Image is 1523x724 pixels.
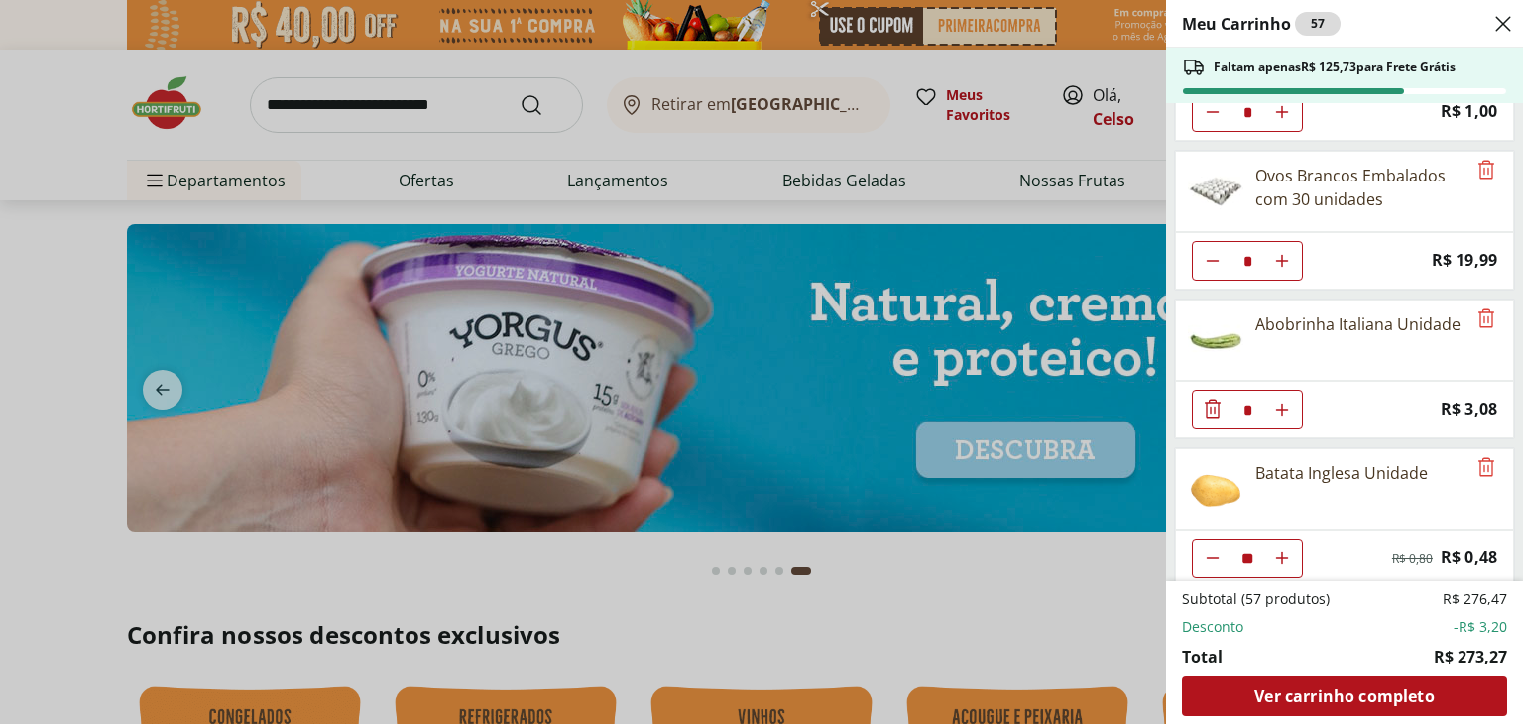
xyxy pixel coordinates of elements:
[1232,540,1262,577] input: Quantidade Atual
[1262,241,1302,281] button: Aumentar Quantidade
[1232,391,1262,428] input: Quantidade Atual
[1193,92,1232,132] button: Diminuir Quantidade
[1188,312,1243,368] img: Abobrinha Italiana Unidade
[1254,688,1434,704] span: Ver carrinho completo
[1474,307,1498,331] button: Remove
[1188,461,1243,517] img: Batata Inglesa Unidade
[1214,60,1456,75] span: Faltam apenas R$ 125,73 para Frete Grátis
[1182,645,1223,668] span: Total
[1262,539,1302,578] button: Aumentar Quantidade
[1295,12,1341,36] div: 57
[1232,93,1262,131] input: Quantidade Atual
[1454,617,1507,637] span: -R$ 3,20
[1182,589,1330,609] span: Subtotal (57 produtos)
[1182,676,1507,716] a: Ver carrinho completo
[1193,390,1232,429] button: Diminuir Quantidade
[1441,544,1497,571] span: R$ 0,48
[1255,164,1465,211] div: Ovos Brancos Embalados com 30 unidades
[1443,589,1507,609] span: R$ 276,47
[1474,456,1498,480] button: Remove
[1182,12,1341,36] h2: Meu Carrinho
[1474,159,1498,182] button: Remove
[1255,312,1461,336] div: Abobrinha Italiana Unidade
[1441,98,1497,125] span: R$ 1,00
[1262,390,1302,429] button: Aumentar Quantidade
[1434,645,1507,668] span: R$ 273,27
[1182,617,1243,637] span: Desconto
[1193,539,1232,578] button: Diminuir Quantidade
[1441,396,1497,422] span: R$ 3,08
[1255,461,1428,485] div: Batata Inglesa Unidade
[1232,242,1262,280] input: Quantidade Atual
[1262,92,1302,132] button: Aumentar Quantidade
[1392,551,1433,567] span: R$ 0,80
[1188,164,1243,219] img: Ovos Brancos Embalados com 30 unidades
[1193,241,1232,281] button: Diminuir Quantidade
[1432,247,1497,274] span: R$ 19,99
